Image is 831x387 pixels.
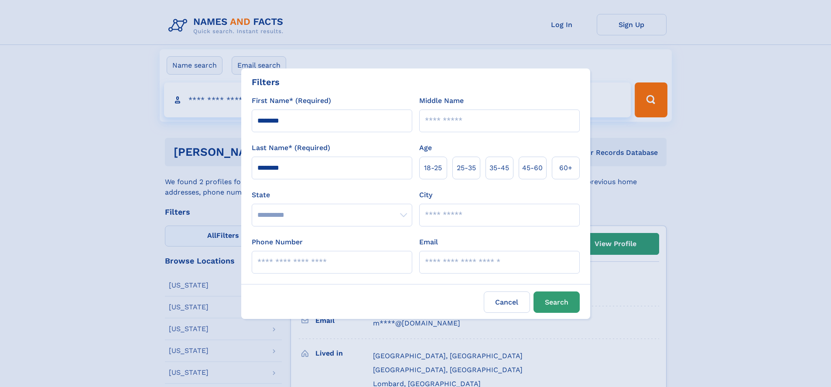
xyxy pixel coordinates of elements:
[484,291,530,313] label: Cancel
[559,163,572,173] span: 60+
[457,163,476,173] span: 25‑35
[419,143,432,153] label: Age
[489,163,509,173] span: 35‑45
[424,163,442,173] span: 18‑25
[522,163,543,173] span: 45‑60
[419,190,432,200] label: City
[419,237,438,247] label: Email
[252,75,280,89] div: Filters
[419,96,464,106] label: Middle Name
[252,143,330,153] label: Last Name* (Required)
[533,291,580,313] button: Search
[252,190,412,200] label: State
[252,96,331,106] label: First Name* (Required)
[252,237,303,247] label: Phone Number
